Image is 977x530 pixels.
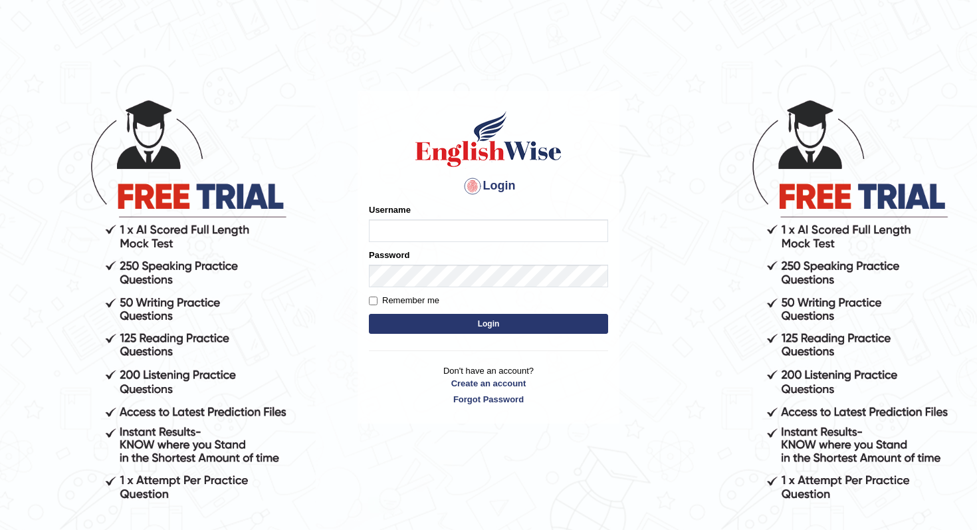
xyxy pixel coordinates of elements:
input: Remember me [369,297,378,305]
label: Password [369,249,409,261]
a: Create an account [369,377,608,390]
label: Remember me [369,294,439,307]
h4: Login [369,176,608,197]
a: Forgot Password [369,393,608,406]
button: Login [369,314,608,334]
p: Don't have an account? [369,364,608,406]
label: Username [369,203,411,216]
img: Logo of English Wise sign in for intelligent practice with AI [413,109,564,169]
